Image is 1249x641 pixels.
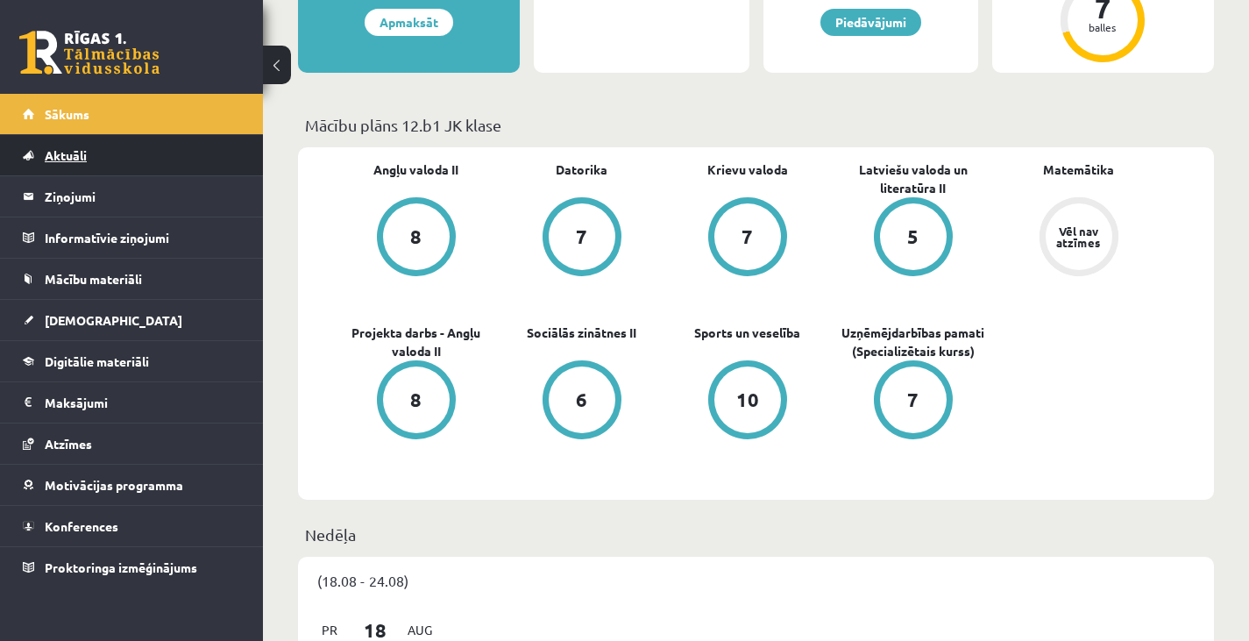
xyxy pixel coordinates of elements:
a: Sociālās zinātnes II [527,324,636,342]
div: 5 [907,227,919,246]
a: 6 [499,360,664,443]
div: 8 [410,390,422,410]
a: 7 [830,360,996,443]
a: Vēl nav atzīmes [996,197,1161,280]
a: Sports un veselība [694,324,800,342]
div: Vēl nav atzīmes [1054,225,1104,248]
a: [DEMOGRAPHIC_DATA] [23,300,241,340]
a: Rīgas 1. Tālmācības vidusskola [19,31,160,75]
a: Projekta darbs - Angļu valoda II [333,324,499,360]
a: Piedāvājumi [820,9,921,36]
p: Nedēļa [305,523,1207,546]
legend: Ziņojumi [45,176,241,217]
div: balles [1076,22,1129,32]
a: Uzņēmējdarbības pamati (Specializētais kurss) [830,324,996,360]
a: 7 [664,197,830,280]
span: Digitālie materiāli [45,353,149,369]
a: Datorika [556,160,607,179]
a: 8 [333,197,499,280]
a: Informatīvie ziņojumi [23,217,241,258]
a: Ziņojumi [23,176,241,217]
div: (18.08 - 24.08) [298,557,1214,604]
a: Motivācijas programma [23,465,241,505]
div: 7 [742,227,753,246]
span: Motivācijas programma [45,477,183,493]
span: Mācību materiāli [45,271,142,287]
a: Matemātika [1043,160,1114,179]
a: Proktoringa izmēģinājums [23,547,241,588]
p: Mācību plāns 12.b1 JK klase [305,113,1207,137]
a: Maksājumi [23,382,241,423]
div: 7 [576,227,587,246]
div: 10 [736,390,759,410]
div: 8 [410,227,422,246]
a: Apmaksāt [365,9,453,36]
span: [DEMOGRAPHIC_DATA] [45,312,182,328]
a: Konferences [23,506,241,546]
a: 8 [333,360,499,443]
a: Angļu valoda II [373,160,458,179]
a: Latviešu valoda un literatūra II [830,160,996,197]
a: Digitālie materiāli [23,341,241,381]
a: 5 [830,197,996,280]
div: 6 [576,390,587,410]
a: Sākums [23,94,241,134]
div: 7 [907,390,919,410]
a: 7 [499,197,664,280]
a: 10 [664,360,830,443]
span: Aktuāli [45,147,87,163]
a: Atzīmes [23,424,241,464]
span: Sākums [45,106,89,122]
legend: Maksājumi [45,382,241,423]
span: Konferences [45,518,118,534]
a: Krievu valoda [707,160,788,179]
a: Mācību materiāli [23,259,241,299]
legend: Informatīvie ziņojumi [45,217,241,258]
a: Aktuāli [23,135,241,175]
span: Atzīmes [45,436,92,452]
span: Proktoringa izmēģinājums [45,559,197,575]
